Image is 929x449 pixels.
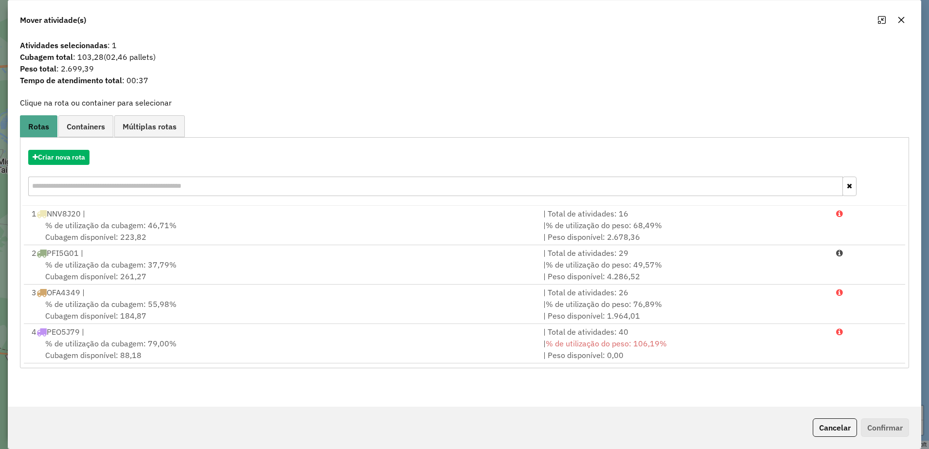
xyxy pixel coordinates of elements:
[537,298,830,322] div: | | Peso disponível: 1.964,01
[26,247,537,259] div: 2 PFI5G01 |
[546,299,662,309] span: % de utilização do peso: 76,89%
[836,210,843,217] i: Porcentagens após mover as atividades: Cubagem: 71,30% Peso: 100,25%
[546,220,662,230] span: % de utilização do peso: 68,49%
[26,259,537,282] div: Cubagem disponível: 261,27
[26,287,537,298] div: 3 OFA4349 |
[14,63,915,74] span: : 2.699,39
[20,75,122,85] strong: Tempo de atendimento total
[45,220,177,230] span: % de utilização da cubagem: 46,71%
[537,247,830,259] div: | Total de atividades: 29
[836,288,843,296] i: Porcentagens após mover as atividades: Cubagem: 80,57% Peso: 108,65%
[26,298,537,322] div: Cubagem disponível: 184,87
[836,328,843,336] i: Porcentagens após mover as atividades: Cubagem: 103,60% Peso: 137,95%
[20,64,56,73] strong: Peso total
[537,208,830,219] div: | Total de atividades: 16
[14,51,915,63] span: : 103,28
[813,418,857,437] button: Cancelar
[67,123,105,130] span: Containers
[45,260,177,269] span: % de utilização da cubagem: 37,79%
[546,339,667,348] span: % de utilização do peso: 106,19%
[14,74,915,86] span: : 00:37
[20,14,86,26] span: Mover atividade(s)
[20,52,73,62] strong: Cubagem total
[28,123,49,130] span: Rotas
[20,40,107,50] strong: Atividades selecionadas
[104,52,156,62] span: (02,46 pallets)
[26,326,537,338] div: 4 PEO5J79 |
[45,299,177,309] span: % de utilização da cubagem: 55,98%
[26,219,537,243] div: Cubagem disponível: 223,82
[537,326,830,338] div: | Total de atividades: 40
[45,339,177,348] span: % de utilização da cubagem: 79,00%
[123,123,177,130] span: Múltiplas rotas
[14,39,915,51] span: : 1
[20,97,172,108] label: Clique na rota ou container para selecionar
[537,338,830,361] div: | | Peso disponível: 0,00
[537,259,830,282] div: | | Peso disponível: 4.286,52
[26,338,537,361] div: Cubagem disponível: 88,18
[874,12,890,28] button: Maximize
[26,208,537,219] div: 1 NNV8J20 |
[546,260,662,269] span: % de utilização do peso: 49,57%
[537,219,830,243] div: | | Peso disponível: 2.678,36
[537,287,830,298] div: | Total de atividades: 26
[836,249,843,257] i: Porcentagens após mover as atividades: Cubagem: 62,38% Peso: 81,33%
[28,150,89,165] button: Criar nova rota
